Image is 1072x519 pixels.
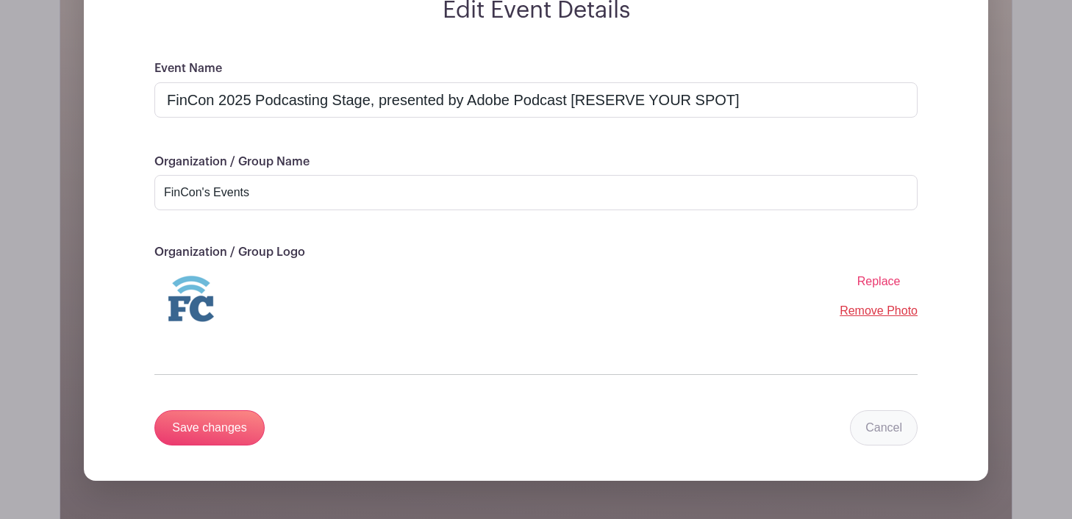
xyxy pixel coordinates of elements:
[154,155,310,169] label: Organization / Group Name
[850,410,918,445] a: Cancel
[857,275,901,287] span: Replace
[154,246,918,259] p: Organization / Group Logo
[154,265,228,339] img: FC%20circle_white.png
[154,410,265,445] input: Save changes
[840,304,918,317] a: Remove Photo
[154,62,222,76] label: Event Name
